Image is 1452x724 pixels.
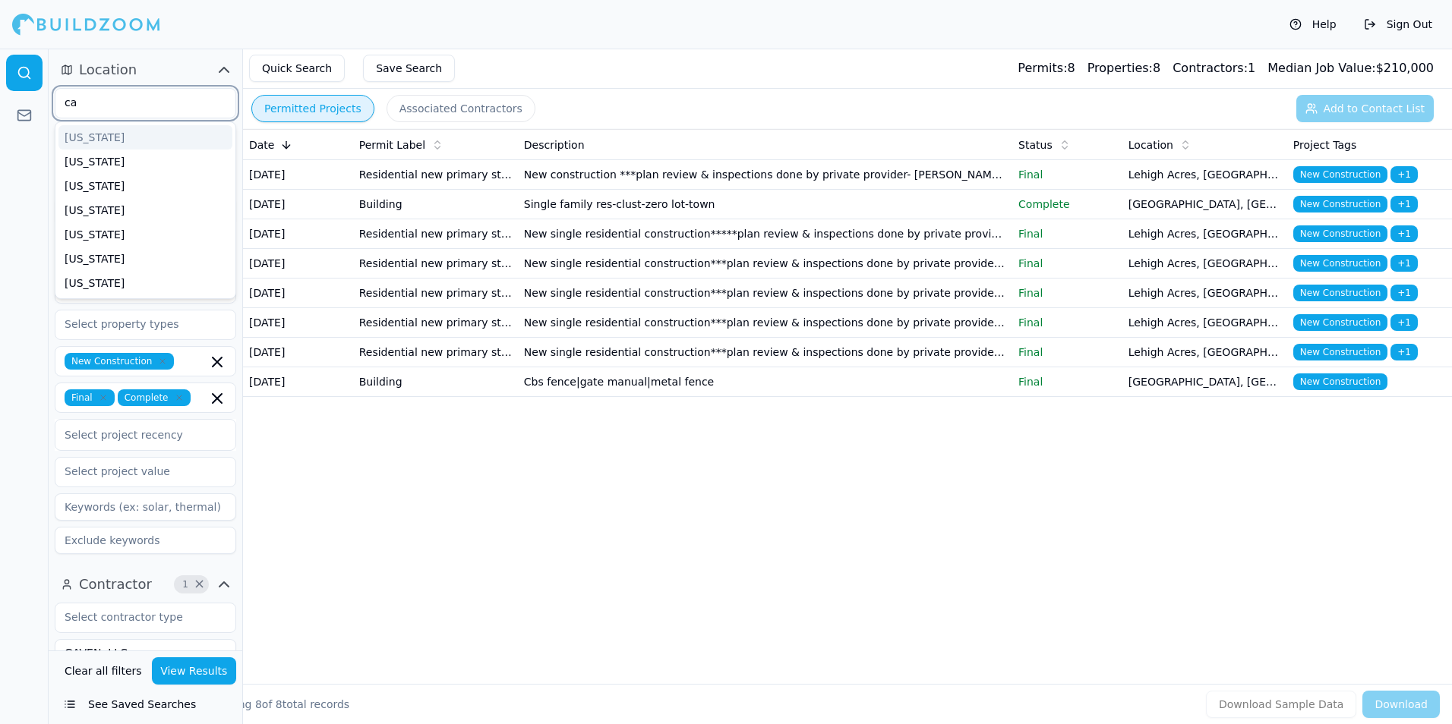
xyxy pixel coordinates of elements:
[1293,196,1387,212] span: New Construction
[363,55,455,82] button: Save Search
[1122,308,1287,338] td: Lehigh Acres, [GEOGRAPHIC_DATA]
[1122,190,1287,219] td: [GEOGRAPHIC_DATA], [GEOGRAPHIC_DATA]
[1356,12,1440,36] button: Sign Out
[194,581,205,588] span: Clear Contractor filters
[353,338,518,367] td: Residential new primary structure
[518,160,1012,190] td: New construction ***plan review & inspections done by private provider- [PERSON_NAME]***
[1018,226,1116,241] p: Final
[1018,137,1053,153] span: Status
[1293,255,1387,272] span: New Construction
[152,657,237,685] button: View Results
[1173,61,1248,75] span: Contractors:
[1018,285,1116,301] p: Final
[353,308,518,338] td: Residential new primary structure
[1128,137,1173,153] span: Location
[1390,314,1418,331] span: + 1
[1018,61,1067,75] span: Permits:
[55,572,236,597] button: Contractor1Clear Contractor filters
[353,219,518,249] td: Residential new primary structure
[353,367,518,397] td: Building
[58,222,232,247] div: [US_STATE]
[524,137,585,153] span: Description
[55,89,216,116] input: Select states
[58,125,232,150] div: [US_STATE]
[1390,166,1418,183] span: + 1
[1390,285,1418,301] span: + 1
[249,137,274,153] span: Date
[518,190,1012,219] td: Single family res-clust-zero lot-town
[1267,61,1375,75] span: Median Job Value:
[1293,137,1356,153] span: Project Tags
[1018,374,1116,389] p: Final
[1122,249,1287,279] td: Lehigh Acres, [GEOGRAPHIC_DATA]
[58,150,232,174] div: [US_STATE]
[1293,344,1387,360] span: New Construction
[518,279,1012,308] td: New single residential construction***plan review & inspections done by private provider- [PERSON...
[1122,160,1287,190] td: Lehigh Acres, [GEOGRAPHIC_DATA]
[1122,219,1287,249] td: Lehigh Acres, [GEOGRAPHIC_DATA]
[1018,197,1116,212] p: Complete
[387,95,535,122] button: Associated Contractors
[1390,344,1418,360] span: + 1
[518,249,1012,279] td: New single residential construction***plan review & inspections done by private provider- [PERSON...
[178,577,193,592] span: 1
[1390,225,1418,242] span: + 1
[1267,59,1434,77] div: $ 210,000
[518,308,1012,338] td: New single residential construction***plan review & inspections done by private provider- [PERSON...
[1293,166,1387,183] span: New Construction
[1293,314,1387,331] span: New Construction
[359,137,425,153] span: Permit Label
[1018,345,1116,360] p: Final
[1018,315,1116,330] p: Final
[1018,256,1116,271] p: Final
[276,698,283,710] span: 8
[1087,59,1160,77] div: 8
[518,338,1012,367] td: New single residential construction***plan review & inspections done by private provider- [PERSON...
[207,697,349,712] div: Showing of total records
[55,527,236,554] input: Exclude keywords
[55,58,236,82] button: Location
[1087,61,1153,75] span: Properties:
[243,338,353,367] td: [DATE]
[353,279,518,308] td: Residential new primary structure
[1390,255,1418,272] span: + 1
[1122,367,1287,397] td: [GEOGRAPHIC_DATA], [GEOGRAPHIC_DATA]
[55,493,236,521] input: Keywords (ex: solar, thermal)
[1018,167,1116,182] p: Final
[243,308,353,338] td: [DATE]
[58,247,232,271] div: [US_STATE]
[243,219,353,249] td: [DATE]
[255,698,262,710] span: 8
[251,95,374,122] button: Permitted Projects
[55,121,236,299] div: Suggestions
[55,691,236,718] button: See Saved Searches
[79,59,137,80] span: Location
[65,389,115,406] span: Final
[55,458,216,485] input: Select project value
[55,603,216,631] input: Select contractor type
[243,367,353,397] td: [DATE]
[55,639,236,666] input: Business name
[61,657,146,685] button: Clear all filters
[243,160,353,190] td: [DATE]
[1293,373,1387,390] span: New Construction
[1122,279,1287,308] td: Lehigh Acres, [GEOGRAPHIC_DATA]
[1122,338,1287,367] td: Lehigh Acres, [GEOGRAPHIC_DATA]
[1293,285,1387,301] span: New Construction
[65,353,174,370] span: New Construction
[518,367,1012,397] td: Cbs fence|gate manual|metal fence
[518,219,1012,249] td: New single residential construction*****plan review & inspections done by private provider- [PERS...
[118,389,191,406] span: Complete
[353,160,518,190] td: Residential new primary structure
[58,198,232,222] div: [US_STATE]
[353,190,518,219] td: Building
[1390,196,1418,212] span: + 1
[55,310,216,338] input: Select property types
[1293,225,1387,242] span: New Construction
[58,174,232,198] div: [US_STATE]
[79,574,152,595] span: Contractor
[1282,12,1344,36] button: Help
[1018,59,1075,77] div: 8
[353,249,518,279] td: Residential new primary structure
[243,279,353,308] td: [DATE]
